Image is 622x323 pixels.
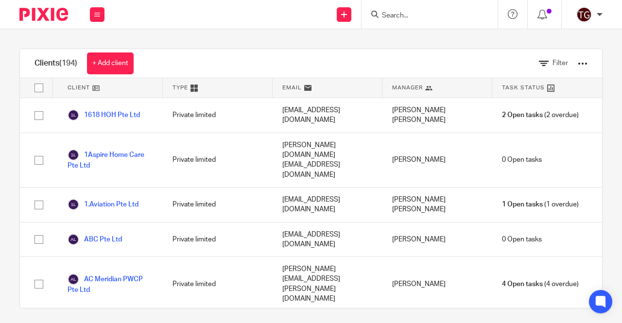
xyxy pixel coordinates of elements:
[68,273,79,285] img: svg%3E
[502,84,545,92] span: Task Status
[68,84,90,92] span: Client
[59,59,77,67] span: (194)
[392,84,423,92] span: Manager
[502,110,543,120] span: 2 Open tasks
[163,222,273,257] div: Private limited
[68,109,79,121] img: svg%3E
[382,187,492,222] div: [PERSON_NAME] [PERSON_NAME]
[502,155,542,165] span: 0 Open tasks
[68,234,122,245] a: ABC Pte Ltd
[163,133,273,187] div: Private limited
[68,109,140,121] a: 1618 HOH Pte Ltd
[68,199,138,210] a: 1.Aviation Pte Ltd
[68,149,153,170] a: 1Aspire Home Care Pte Ltd
[576,7,592,22] img: tisch_global_logo.jpeg
[273,222,382,257] div: [EMAIL_ADDRESS][DOMAIN_NAME]
[273,257,382,311] div: [PERSON_NAME][EMAIL_ADDRESS][PERSON_NAME][DOMAIN_NAME]
[30,79,48,97] input: Select all
[502,279,579,289] span: (4 overdue)
[502,235,542,244] span: 0 Open tasks
[35,58,77,68] h1: Clients
[382,98,492,133] div: [PERSON_NAME] [PERSON_NAME]
[163,187,273,222] div: Private limited
[87,52,134,74] a: + Add client
[163,98,273,133] div: Private limited
[68,199,79,210] img: svg%3E
[502,279,543,289] span: 4 Open tasks
[19,8,68,21] img: Pixie
[282,84,302,92] span: Email
[68,273,153,295] a: AC Meridian PWCP Pte Ltd
[173,84,188,92] span: Type
[553,60,568,67] span: Filter
[502,200,579,209] span: (1 overdue)
[502,110,579,120] span: (2 overdue)
[381,12,468,20] input: Search
[382,222,492,257] div: [PERSON_NAME]
[502,200,543,209] span: 1 Open tasks
[273,133,382,187] div: [PERSON_NAME][DOMAIN_NAME][EMAIL_ADDRESS][DOMAIN_NAME]
[273,187,382,222] div: [EMAIL_ADDRESS][DOMAIN_NAME]
[382,257,492,311] div: [PERSON_NAME]
[68,149,79,161] img: svg%3E
[163,257,273,311] div: Private limited
[382,133,492,187] div: [PERSON_NAME]
[273,98,382,133] div: [EMAIL_ADDRESS][DOMAIN_NAME]
[68,234,79,245] img: svg%3E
